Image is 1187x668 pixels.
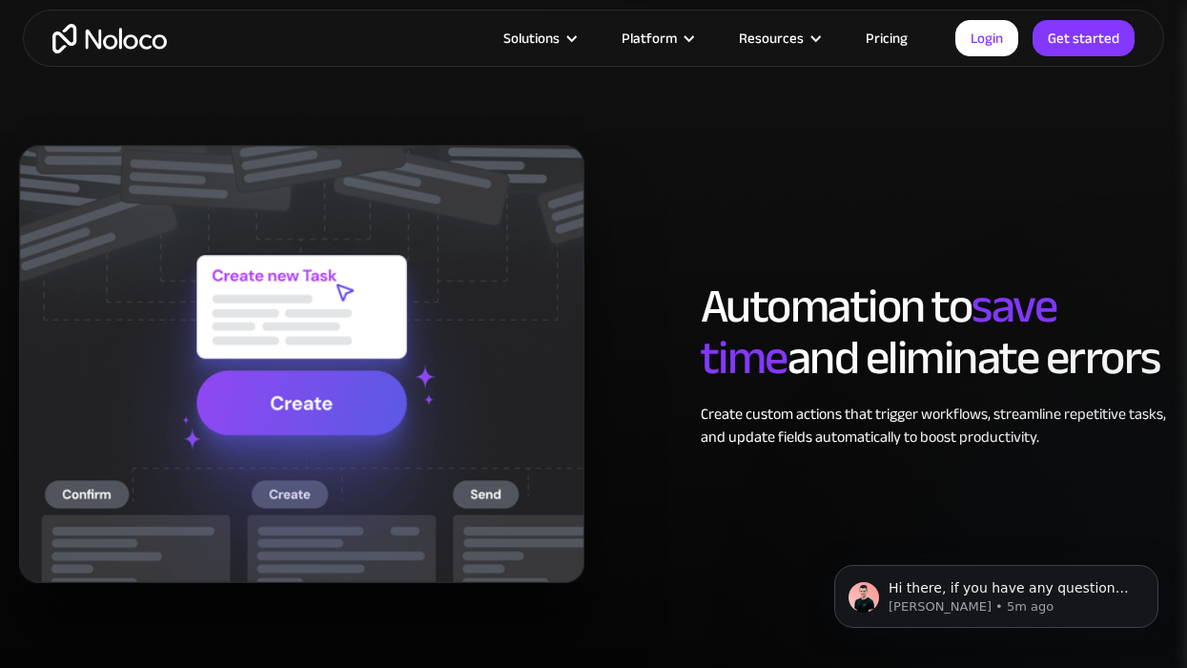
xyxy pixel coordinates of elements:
[701,403,1168,449] div: Create custom actions that trigger workflows, streamline repetitive tasks, and update fields auto...
[806,525,1187,658] iframe: Intercom notifications message
[842,26,931,51] a: Pricing
[739,26,804,51] div: Resources
[503,26,560,51] div: Solutions
[52,24,167,53] a: home
[955,20,1018,56] a: Login
[701,261,1057,403] span: save time
[598,26,715,51] div: Platform
[622,26,677,51] div: Platform
[715,26,842,51] div: Resources
[480,26,598,51] div: Solutions
[701,281,1168,384] h2: Automation to and eliminate errors
[1033,20,1135,56] a: Get started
